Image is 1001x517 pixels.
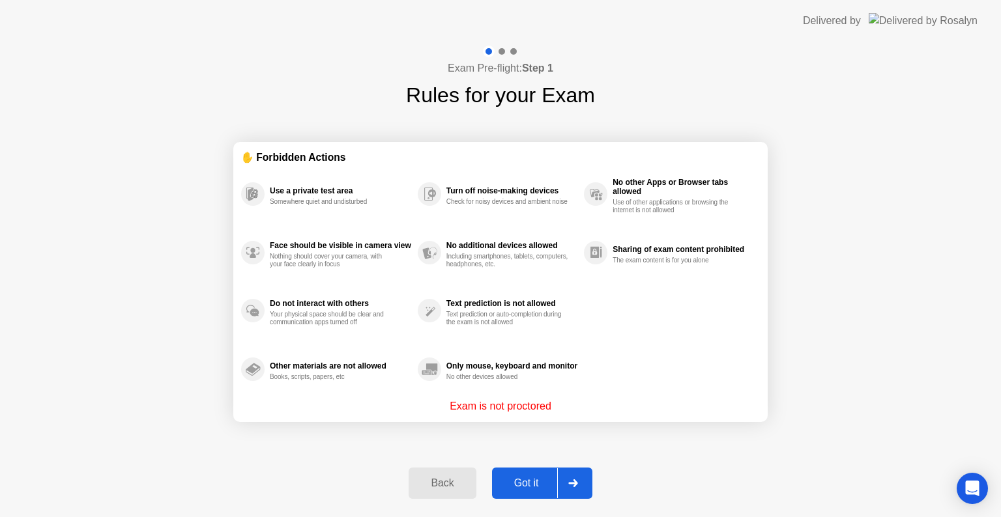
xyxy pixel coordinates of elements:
div: Other materials are not allowed [270,361,411,370]
button: Got it [492,468,592,499]
div: Text prediction or auto-completion during the exam is not allowed [446,311,570,326]
div: No other Apps or Browser tabs allowed [613,178,753,196]
div: Got it [496,477,557,489]
p: Exam is not proctored [450,398,551,414]
h4: Exam Pre-flight: [448,61,553,76]
div: Use of other applications or browsing the internet is not allowed [613,199,736,214]
button: Back [409,468,476,499]
div: Do not interact with others [270,299,411,308]
div: Back [413,477,472,489]
div: Text prediction is not allowed [446,299,577,308]
div: Sharing of exam content prohibited [613,245,753,254]
div: Delivered by [803,13,861,29]
div: Your physical space should be clear and communication apps turned off [270,311,393,326]
div: No additional devices allowed [446,241,577,250]
div: Nothing should cover your camera, with your face clearly in focus [270,253,393,268]
div: No other devices allowed [446,373,570,381]
div: Only mouse, keyboard and monitor [446,361,577,370]
div: Turn off noise-making devices [446,186,577,195]
div: Including smartphones, tablets, computers, headphones, etc. [446,253,570,268]
div: Open Intercom Messenger [957,473,988,504]
div: ✋ Forbidden Actions [241,150,760,165]
div: Check for noisy devices and ambient noise [446,198,570,206]
img: Delivered by Rosalyn [869,13,978,28]
b: Step 1 [522,63,553,74]
div: Books, scripts, papers, etc [270,373,393,381]
div: Use a private test area [270,186,411,195]
h1: Rules for your Exam [406,79,595,111]
div: The exam content is for you alone [613,257,736,264]
div: Somewhere quiet and undisturbed [270,198,393,206]
div: Face should be visible in camera view [270,241,411,250]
